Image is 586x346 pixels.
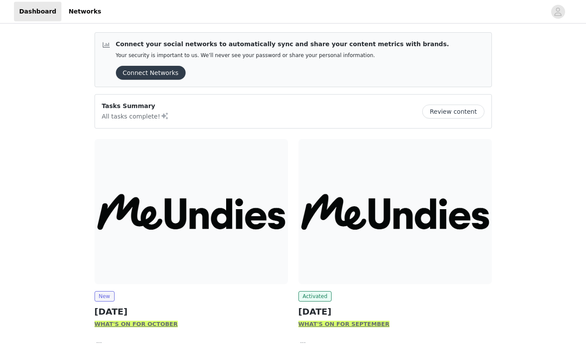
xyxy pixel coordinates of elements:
h2: [DATE] [298,305,492,318]
h2: [DATE] [95,305,288,318]
p: Connect your social networks to automatically sync and share your content metrics with brands. [116,40,449,49]
strong: W [298,321,305,327]
img: MeUndies [298,139,492,284]
strong: HAT'S ON FOR SEPTEMBER [305,321,390,327]
strong: W [95,321,101,327]
a: Dashboard [14,2,61,21]
span: New [95,291,115,302]
div: avatar [554,5,562,19]
a: Networks [63,2,106,21]
img: MeUndies [95,139,288,284]
p: Your security is important to us. We’ll never see your password or share your personal information. [116,52,449,59]
span: Activated [298,291,332,302]
p: All tasks complete! [102,111,169,121]
button: Connect Networks [116,66,186,80]
button: Review content [422,105,484,119]
strong: HAT'S ON FOR OCTOBER [101,321,178,327]
p: Tasks Summary [102,102,169,111]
